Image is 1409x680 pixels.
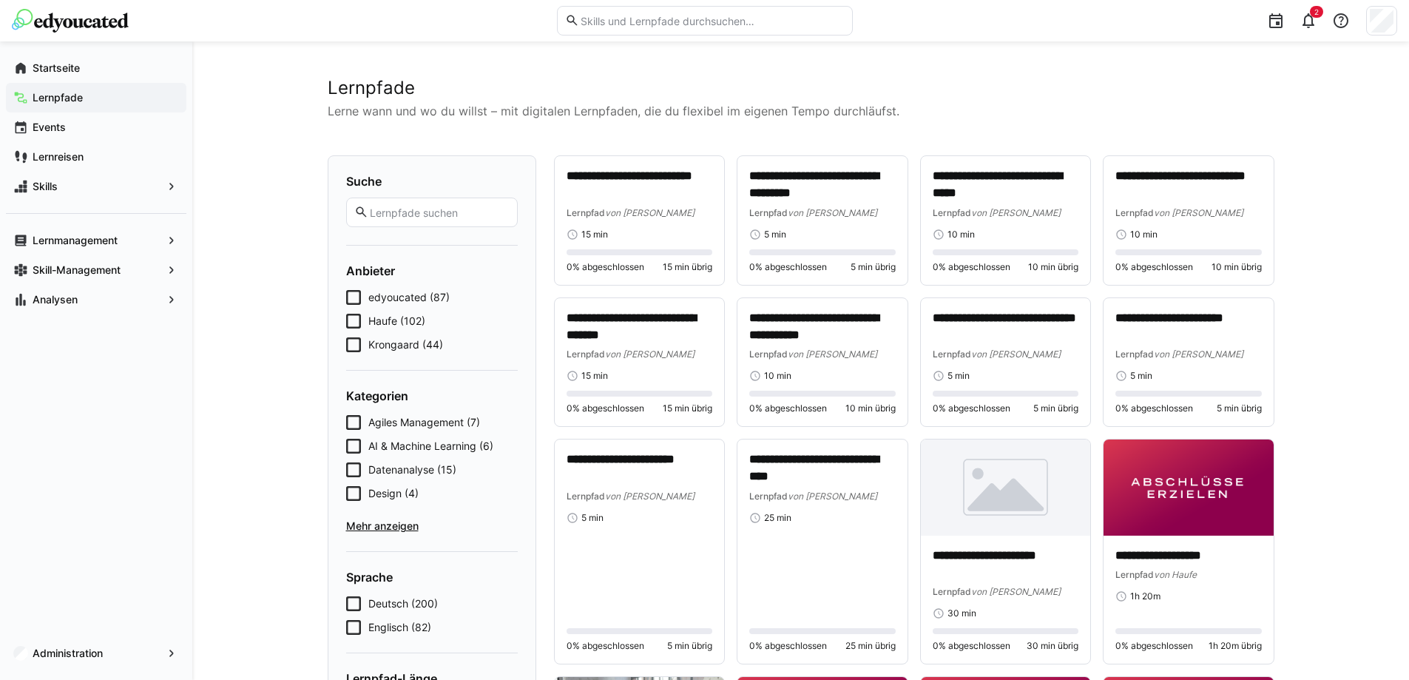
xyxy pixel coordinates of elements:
[1027,640,1078,652] span: 30 min übrig
[788,349,877,360] span: von [PERSON_NAME]
[1028,261,1078,273] span: 10 min übrig
[368,206,509,219] input: Lernpfade suchen
[663,403,712,414] span: 15 min übrig
[368,620,431,635] span: Englisch (82)
[1130,590,1160,602] span: 1h 20m
[368,415,480,430] span: Agiles Management (7)
[764,229,786,240] span: 5 min
[328,77,1274,99] h2: Lernpfade
[368,439,493,454] span: AI & Machine Learning (6)
[663,261,712,273] span: 15 min übrig
[567,403,644,414] span: 0% abgeschlossen
[346,263,518,278] h4: Anbieter
[1154,207,1243,218] span: von [PERSON_NAME]
[971,207,1061,218] span: von [PERSON_NAME]
[567,349,605,360] span: Lernpfad
[1217,403,1262,414] span: 5 min übrig
[933,640,1010,652] span: 0% abgeschlossen
[749,349,788,360] span: Lernpfad
[579,14,844,27] input: Skills und Lernpfade durchsuchen…
[921,440,1091,535] img: image
[971,349,1061,360] span: von [PERSON_NAME]
[1154,569,1197,580] span: von Haufe
[947,229,975,240] span: 10 min
[328,102,1274,120] p: Lerne wann und wo du willst – mit digitalen Lernpfaden, die du flexibel im eigenen Tempo durchläu...
[933,586,971,597] span: Lernpfad
[1115,349,1154,360] span: Lernpfad
[581,512,604,524] span: 5 min
[605,349,695,360] span: von [PERSON_NAME]
[971,586,1061,597] span: von [PERSON_NAME]
[667,640,712,652] span: 5 min übrig
[845,403,896,414] span: 10 min übrig
[1130,370,1152,382] span: 5 min
[1130,229,1158,240] span: 10 min
[1033,403,1078,414] span: 5 min übrig
[581,229,608,240] span: 15 min
[581,370,608,382] span: 15 min
[1209,640,1262,652] span: 1h 20m übrig
[605,207,695,218] span: von [PERSON_NAME]
[764,512,791,524] span: 25 min
[1104,440,1274,535] img: image
[1115,640,1193,652] span: 0% abgeschlossen
[368,337,443,352] span: Krongaard (44)
[749,403,827,414] span: 0% abgeschlossen
[567,207,605,218] span: Lernpfad
[947,370,970,382] span: 5 min
[346,570,518,585] h4: Sprache
[1154,349,1243,360] span: von [PERSON_NAME]
[567,261,644,273] span: 0% abgeschlossen
[368,486,419,501] span: Design (4)
[933,403,1010,414] span: 0% abgeschlossen
[933,207,971,218] span: Lernpfad
[845,640,896,652] span: 25 min übrig
[368,596,438,611] span: Deutsch (200)
[1115,403,1193,414] span: 0% abgeschlossen
[851,261,896,273] span: 5 min übrig
[368,314,425,329] span: Haufe (102)
[1212,261,1262,273] span: 10 min übrig
[933,349,971,360] span: Lernpfad
[346,519,518,533] span: Mehr anzeigen
[567,491,605,502] span: Lernpfad
[1314,7,1319,16] span: 2
[346,174,518,189] h4: Suche
[749,261,827,273] span: 0% abgeschlossen
[788,491,877,502] span: von [PERSON_NAME]
[1115,207,1154,218] span: Lernpfad
[764,370,791,382] span: 10 min
[1115,261,1193,273] span: 0% abgeschlossen
[567,640,644,652] span: 0% abgeschlossen
[749,207,788,218] span: Lernpfad
[749,640,827,652] span: 0% abgeschlossen
[1115,569,1154,580] span: Lernpfad
[947,607,976,619] span: 30 min
[749,491,788,502] span: Lernpfad
[368,290,450,305] span: edyoucated (87)
[788,207,877,218] span: von [PERSON_NAME]
[346,388,518,403] h4: Kategorien
[368,462,456,477] span: Datenanalyse (15)
[933,261,1010,273] span: 0% abgeschlossen
[605,491,695,502] span: von [PERSON_NAME]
